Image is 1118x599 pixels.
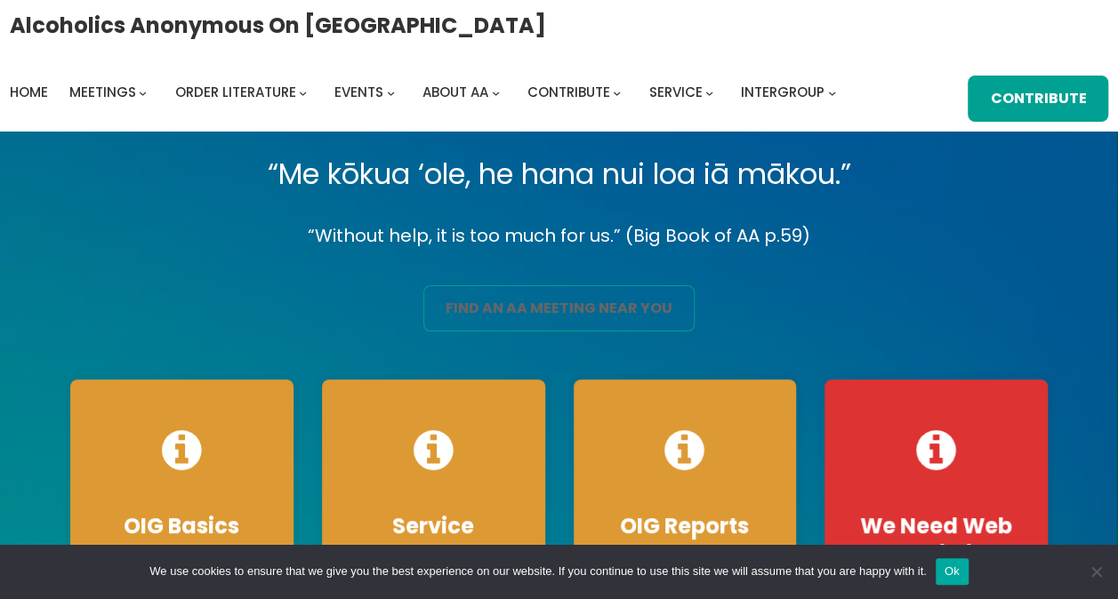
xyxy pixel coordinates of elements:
[10,83,48,101] span: Home
[334,83,383,101] span: Events
[174,83,295,101] span: Order Literature
[69,83,136,101] span: Meetings
[422,80,488,105] a: About AA
[705,88,713,96] button: Service submenu
[340,513,527,539] h4: Service
[299,88,307,96] button: Order Literature submenu
[591,513,779,539] h4: OIG Reports
[1087,563,1105,580] span: No
[741,83,824,101] span: Intergroup
[842,513,1030,566] h4: We Need Web Techs!
[648,80,702,105] a: Service
[10,80,842,105] nav: Intergroup
[69,80,136,105] a: Meetings
[139,88,147,96] button: Meetings submenu
[56,220,1062,252] p: “Without help, it is too much for us.” (Big Book of AA p.59)
[334,80,383,105] a: Events
[10,80,48,105] a: Home
[527,80,610,105] a: Contribute
[387,88,395,96] button: Events submenu
[741,80,824,105] a: Intergroup
[423,285,695,331] a: find an aa meeting near you
[149,563,926,580] span: We use cookies to ensure that we give you the best experience on our website. If you continue to ...
[422,83,488,101] span: About AA
[828,88,836,96] button: Intergroup submenu
[648,83,702,101] span: Service
[492,88,500,96] button: About AA submenu
[88,513,276,539] h4: OIG Basics
[968,76,1108,122] a: Contribute
[936,558,969,585] button: Ok
[527,83,610,101] span: Contribute
[56,149,1062,199] p: “Me kōkua ‘ole, he hana nui loa iā mākou.”
[613,88,621,96] button: Contribute submenu
[10,6,546,44] a: Alcoholics Anonymous on [GEOGRAPHIC_DATA]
